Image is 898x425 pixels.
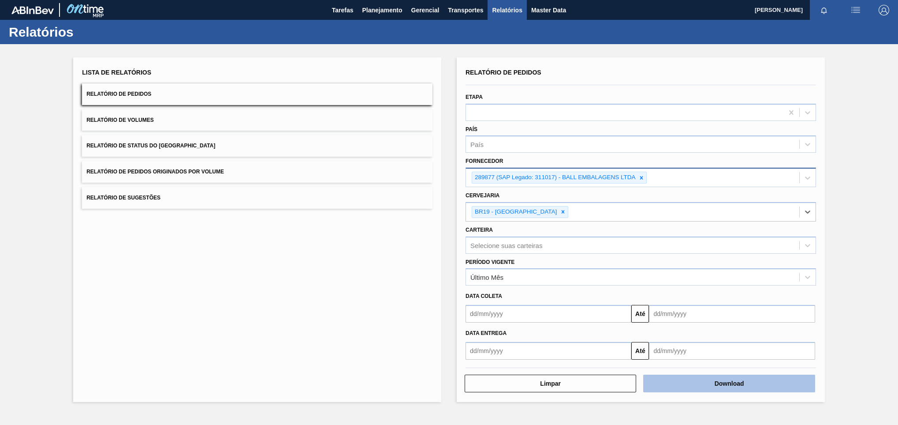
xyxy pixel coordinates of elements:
input: dd/mm/yyyy [466,305,631,323]
div: País [470,141,484,148]
label: Etapa [466,94,483,100]
span: Master Data [531,5,566,15]
img: Logout [879,5,889,15]
span: Data coleta [466,293,502,299]
label: Período Vigente [466,259,514,265]
button: Relatório de Pedidos [82,83,432,105]
button: Notificações [810,4,838,16]
button: Relatório de Status do [GEOGRAPHIC_DATA] [82,135,432,157]
div: 289877 (SAP Legado: 311017) - BALL EMBALAGENS LTDA [472,172,637,183]
span: Relatório de Volumes [86,117,153,123]
div: BR19 - [GEOGRAPHIC_DATA] [472,207,558,218]
button: Até [631,342,649,360]
label: Fornecedor [466,158,503,164]
div: Selecione suas carteiras [470,241,542,249]
span: Relatório de Pedidos [86,91,151,97]
button: Até [631,305,649,323]
span: Relatório de Status do [GEOGRAPHIC_DATA] [86,143,215,149]
input: dd/mm/yyyy [649,342,815,360]
h1: Relatórios [9,27,165,37]
label: Carteira [466,227,493,233]
span: Planejamento [362,5,402,15]
span: Transportes [448,5,483,15]
img: userActions [850,5,861,15]
span: Data entrega [466,330,507,336]
img: TNhmsLtSVTkK8tSr43FrP2fwEKptu5GPRR3wAAAABJRU5ErkJggg== [11,6,54,14]
input: dd/mm/yyyy [466,342,631,360]
button: Relatório de Pedidos Originados por Volume [82,161,432,183]
button: Limpar [465,375,636,392]
span: Gerencial [411,5,440,15]
div: Último Mês [470,274,503,281]
input: dd/mm/yyyy [649,305,815,323]
span: Lista de Relatórios [82,69,151,76]
button: Relatório de Volumes [82,109,432,131]
span: Tarefas [332,5,354,15]
label: Cervejaria [466,192,499,199]
span: Relatório de Pedidos [466,69,541,76]
span: Relatório de Sugestões [86,195,160,201]
button: Relatório de Sugestões [82,187,432,209]
span: Relatórios [492,5,522,15]
span: Relatório de Pedidos Originados por Volume [86,169,224,175]
button: Download [643,375,815,392]
label: País [466,126,477,132]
